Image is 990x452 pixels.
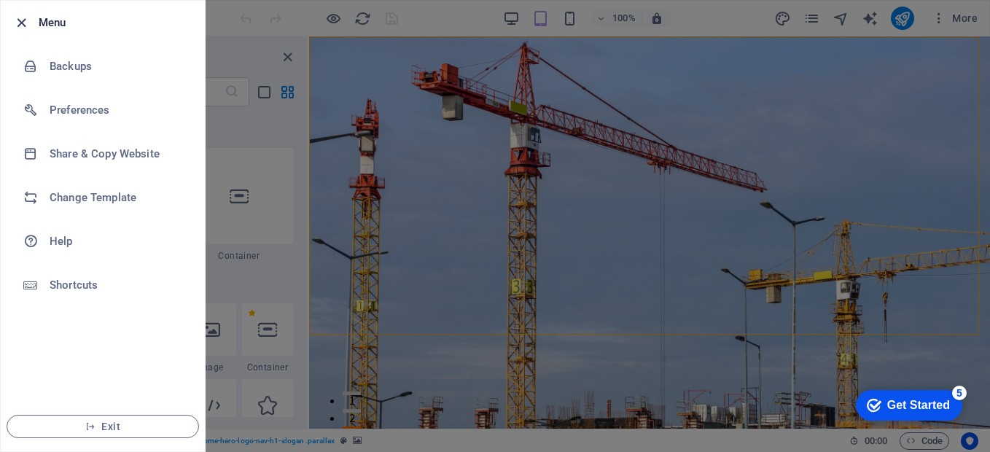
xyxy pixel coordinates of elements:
button: 3 [34,390,52,394]
div: 5 [104,3,119,17]
a: Help [1,219,205,263]
h6: Backups [50,58,184,75]
button: 2 [34,373,52,376]
h6: Share & Copy Website [50,145,184,163]
h6: Change Template [50,189,184,206]
h6: Preferences [50,101,184,119]
h6: Help [50,233,184,250]
h6: Menu [39,14,193,31]
button: Exit [7,415,199,438]
h6: Shortcuts [50,276,184,294]
div: Get Started [39,16,102,29]
span: Exit [19,421,187,432]
div: Get Started 5 items remaining, 0% complete [8,7,114,38]
button: 1 [34,355,52,359]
